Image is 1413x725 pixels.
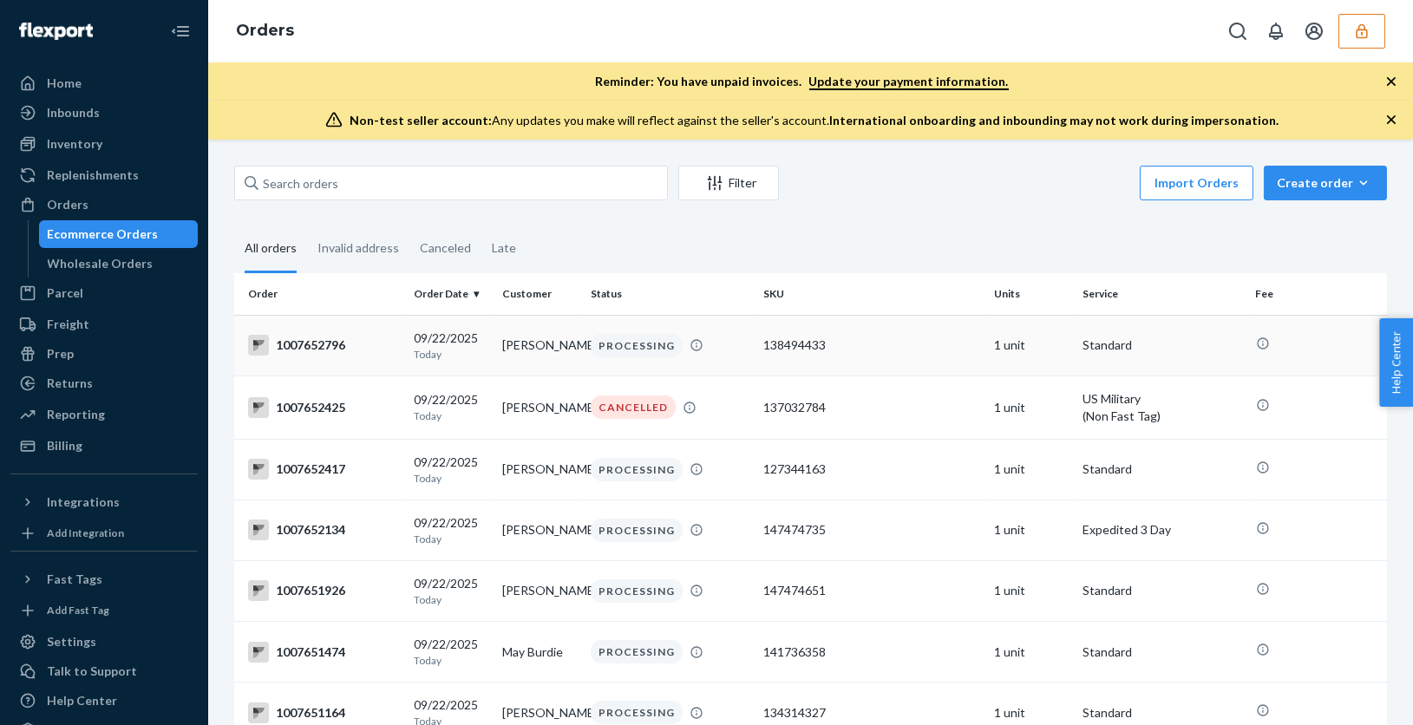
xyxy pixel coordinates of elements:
[234,166,668,200] input: Search orders
[39,250,199,278] a: Wholesale Orders
[10,488,198,516] button: Integrations
[763,460,980,478] div: 127344163
[495,500,584,560] td: [PERSON_NAME]
[317,225,399,271] div: Invalid address
[350,112,1279,129] div: Any updates you make will reflect against the seller's account.
[350,113,492,127] span: Non-test seller account:
[763,336,980,354] div: 138494433
[414,347,488,362] p: Today
[756,273,987,315] th: SKU
[10,432,198,460] a: Billing
[987,376,1076,439] td: 1 unit
[10,565,198,593] button: Fast Tags
[763,399,980,416] div: 137032784
[502,286,577,301] div: Customer
[47,135,102,153] div: Inventory
[39,220,199,248] a: Ecommerce Orders
[407,273,495,315] th: Order Date
[163,14,198,49] button: Close Navigation
[47,633,96,650] div: Settings
[987,500,1076,560] td: 1 unit
[10,69,198,97] a: Home
[47,284,83,302] div: Parcel
[987,315,1076,376] td: 1 unit
[248,519,400,540] div: 1007652134
[10,340,198,368] a: Prep
[495,376,584,439] td: [PERSON_NAME]
[1083,408,1241,425] div: (Non Fast Tag)
[1379,318,1413,407] button: Help Center
[10,657,198,685] a: Talk to Support
[414,330,488,362] div: 09/22/2025
[47,603,109,617] div: Add Fast Tag
[414,408,488,423] p: Today
[495,315,584,376] td: [PERSON_NAME]
[10,523,198,544] a: Add Integration
[829,113,1279,127] span: International onboarding and inbounding may not work during impersonation.
[245,225,297,273] div: All orders
[10,99,198,127] a: Inbounds
[987,622,1076,683] td: 1 unit
[47,663,137,680] div: Talk to Support
[10,279,198,307] a: Parcel
[47,437,82,454] div: Billing
[48,225,159,243] div: Ecommerce Orders
[1249,273,1387,315] th: Fee
[47,692,117,709] div: Help Center
[1140,166,1253,200] button: Import Orders
[584,273,756,315] th: Status
[47,345,74,362] div: Prep
[1083,336,1241,354] p: Standard
[591,701,683,724] div: PROCESSING
[591,519,683,542] div: PROCESSING
[596,73,1009,90] p: Reminder: You have unpaid invoices.
[248,459,400,480] div: 1007652417
[495,439,584,500] td: [PERSON_NAME]
[420,225,471,271] div: Canceled
[495,560,584,621] td: [PERSON_NAME]
[47,406,105,423] div: Reporting
[10,600,198,621] a: Add Fast Tag
[987,439,1076,500] td: 1 unit
[10,628,198,656] a: Settings
[10,310,198,338] a: Freight
[236,21,294,40] a: Orders
[10,191,198,219] a: Orders
[678,166,779,200] button: Filter
[234,273,407,315] th: Order
[47,493,120,511] div: Integrations
[248,642,400,663] div: 1007651474
[763,643,980,661] div: 141736358
[414,575,488,607] div: 09/22/2025
[591,395,676,419] div: CANCELLED
[1083,582,1241,599] p: Standard
[414,636,488,668] div: 09/22/2025
[763,521,980,539] div: 147474735
[492,225,516,271] div: Late
[248,335,400,356] div: 1007652796
[10,369,198,397] a: Returns
[1277,174,1374,192] div: Create order
[19,23,93,40] img: Flexport logo
[48,255,154,272] div: Wholesale Orders
[414,592,488,607] p: Today
[10,687,198,715] a: Help Center
[47,526,124,540] div: Add Integration
[248,702,400,723] div: 1007651164
[10,161,198,189] a: Replenishments
[1259,14,1293,49] button: Open notifications
[591,458,683,481] div: PROCESSING
[1083,704,1241,722] p: Standard
[1264,166,1387,200] button: Create order
[763,582,980,599] div: 147474651
[591,334,683,357] div: PROCESSING
[248,397,400,418] div: 1007652425
[47,196,88,213] div: Orders
[1220,14,1255,49] button: Open Search Box
[414,391,488,423] div: 09/22/2025
[222,6,308,56] ol: breadcrumbs
[47,167,139,184] div: Replenishments
[47,571,102,588] div: Fast Tags
[1083,643,1241,661] p: Standard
